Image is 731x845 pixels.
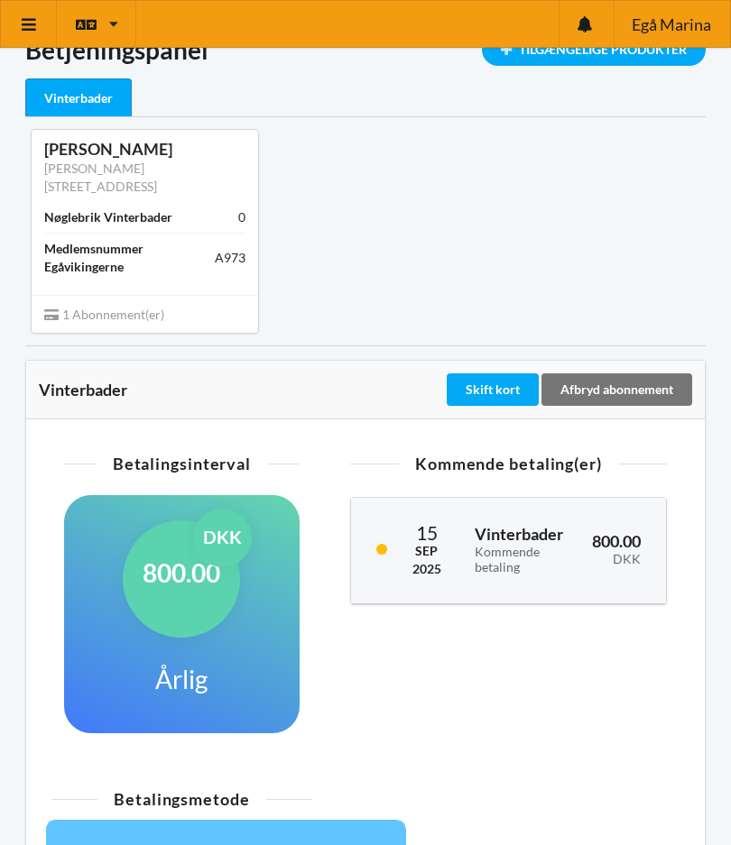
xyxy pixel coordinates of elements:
[155,663,208,695] h1: Årlig
[412,542,441,560] div: Sep
[632,16,711,32] span: Egå Marina
[592,531,641,567] h3: 800.00
[44,208,172,226] div: Nøglebrik Vinterbader
[238,208,245,226] div: 0
[193,509,252,567] div: DKK
[39,381,443,399] div: Vinterbader
[482,33,706,66] div: Tilgængelige Produkter
[412,560,441,578] div: 2025
[44,161,157,194] a: [PERSON_NAME][STREET_ADDRESS]
[475,545,567,575] div: Kommende betaling
[143,556,220,589] h1: 800.00
[44,307,164,322] span: 1 Abonnement(er)
[447,373,539,406] div: Skift kort
[25,78,132,117] div: Vinterbader
[592,552,641,567] div: DKK
[64,455,300,472] div: Betalingsinterval
[25,33,706,66] h1: Betjeningspanel
[44,240,215,276] div: Medlemsnummer Egåvikingerne
[350,455,667,472] div: Kommende betaling(er)
[412,523,441,542] div: 15
[44,139,245,160] div: [PERSON_NAME]
[475,524,567,575] h3: Vinterbader
[541,373,692,406] div: Afbryd abonnement
[51,791,312,807] div: Betalingsmetode
[215,249,245,267] div: A973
